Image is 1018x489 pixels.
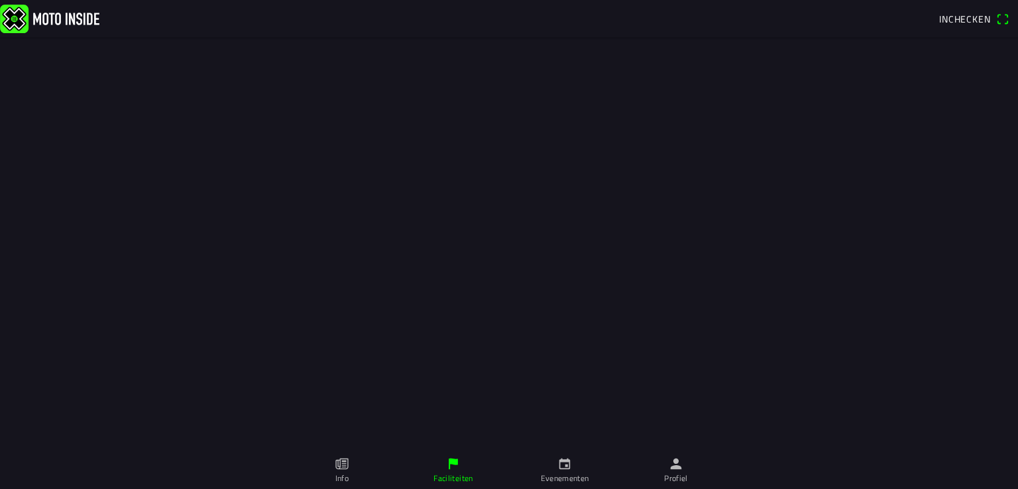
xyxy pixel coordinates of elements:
[939,12,991,26] span: Inchecken
[669,457,683,471] ion-icon: person
[335,457,349,471] ion-icon: paper
[446,457,461,471] ion-icon: flag
[664,472,688,484] ion-label: Profiel
[335,472,349,484] ion-label: Info
[433,472,473,484] ion-label: Faciliteiten
[541,472,589,484] ion-label: Evenementen
[557,457,572,471] ion-icon: calendar
[933,7,1015,30] a: Incheckenqr scanner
